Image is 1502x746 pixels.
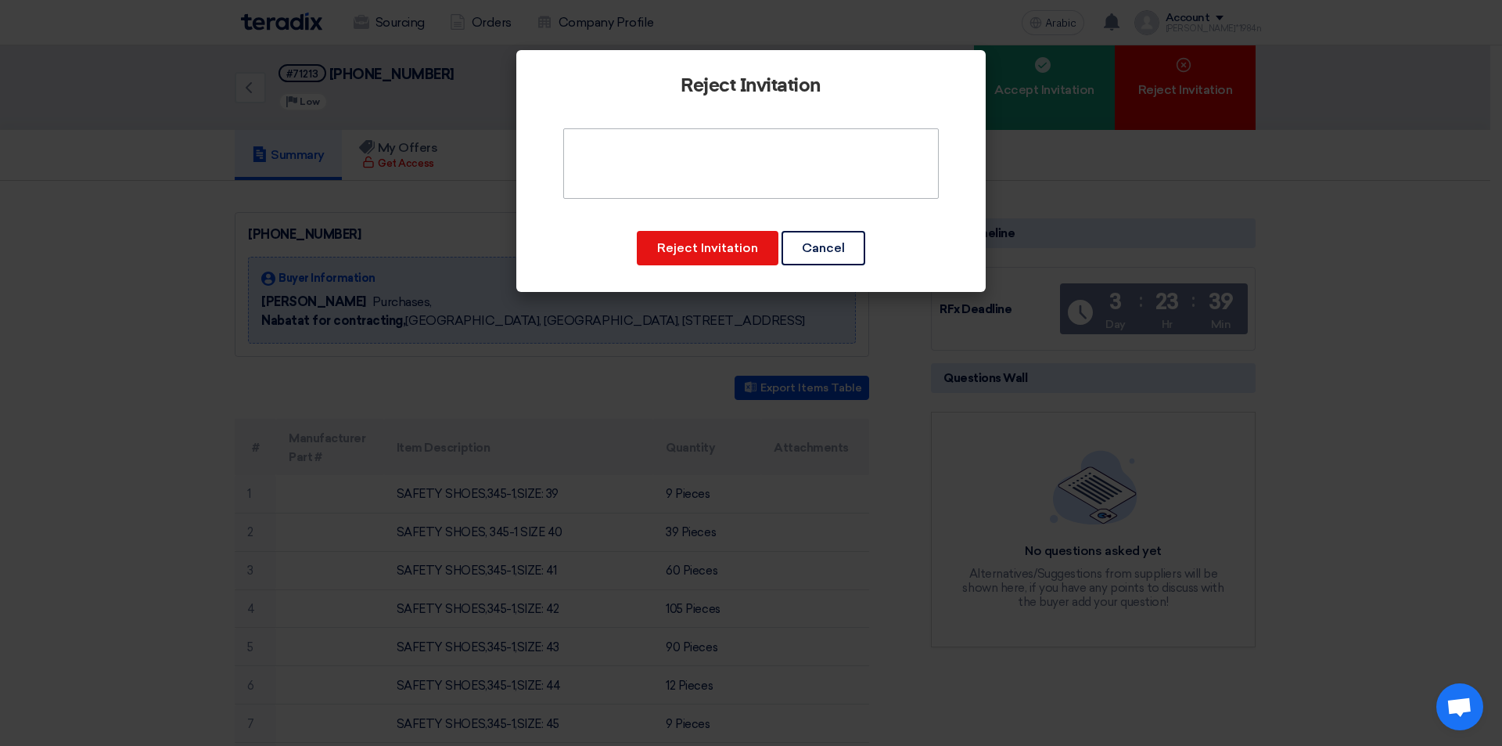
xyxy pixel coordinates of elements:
button: Cancel [782,231,865,265]
font: Reject Invitation [657,240,758,255]
font: Cancel [802,240,845,255]
a: Open chat [1436,683,1483,730]
font: Reject Invitation [681,77,821,96]
button: Reject Invitation [637,231,778,265]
